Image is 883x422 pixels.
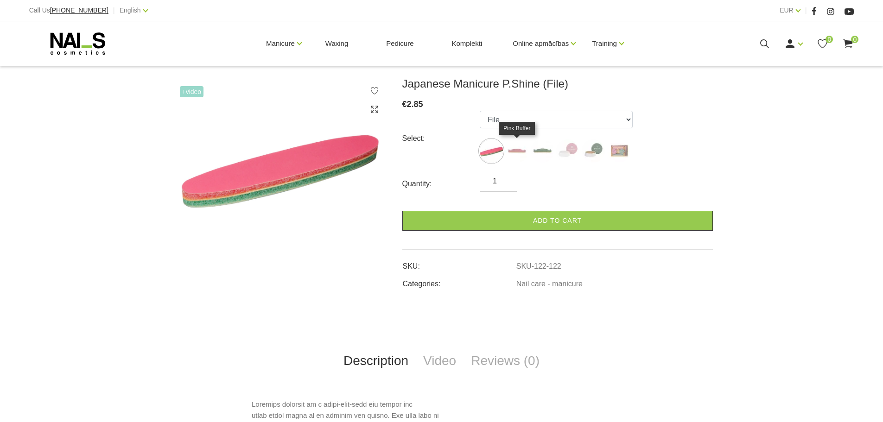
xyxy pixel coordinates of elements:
div: Call Us [29,5,108,16]
a: Online apmācības [513,25,569,62]
a: English [120,5,141,16]
a: Description [336,346,416,376]
a: Pedicure [379,21,421,66]
img: ... [607,139,630,163]
h3: Japanese Manicure P.Shine (File) [402,77,713,91]
span: 2.85 [407,100,423,109]
img: ... [505,139,528,163]
a: Nail care - manicure [516,280,583,288]
a: [PHONE_NUMBER] [50,7,108,14]
span: 0 [851,36,858,43]
a: Waxing [318,21,356,66]
div: Select: [402,131,480,146]
span: [PHONE_NUMBER] [50,6,108,14]
a: Video [416,346,464,376]
span: +Video [180,86,204,97]
a: SKU-122-122 [516,262,561,271]
div: Quantity: [402,176,480,191]
a: Manicure [266,25,295,62]
a: 0 [842,38,854,50]
a: 0 [817,38,828,50]
a: Komplekti [444,21,489,66]
span: | [805,5,807,16]
a: Reviews (0) [464,346,547,376]
img: ... [582,139,605,163]
a: Training [592,25,617,62]
span: 0 [826,36,833,43]
td: SKU: [402,254,516,272]
span: | [113,5,115,16]
a: Add to cart [402,211,713,231]
img: ... [531,139,554,163]
img: ... [556,139,579,163]
td: Categories: [402,272,516,290]
img: Japanese Manicure P.Shine [171,77,388,256]
span: € [402,100,407,109]
a: EUR [780,5,794,16]
img: ... [480,139,503,163]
